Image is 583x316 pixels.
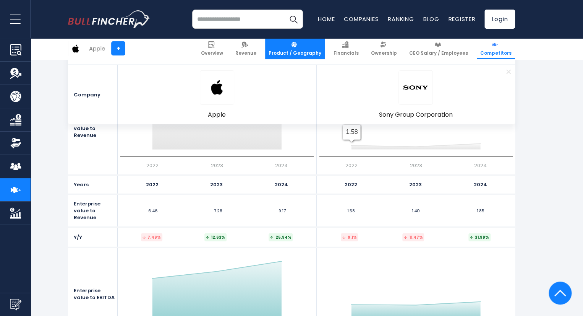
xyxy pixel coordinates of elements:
a: Remove [502,65,515,78]
text: 2022 [345,162,357,169]
li: 2022 [342,182,360,187]
a: Go to homepage [68,10,150,28]
div: Enterprise value to Revenue [68,195,118,227]
span: Product / Geography [269,50,321,56]
text: 2023 [410,162,422,169]
a: Overview [198,38,227,59]
a: Revenue [232,38,260,59]
div: Years [68,176,118,194]
li: 7.28 [212,208,224,213]
a: CEO Salary / Employees [406,38,471,59]
img: SONY logo [403,75,429,101]
button: Search [284,10,303,29]
div: 31.99% [468,233,491,241]
a: + [111,42,125,56]
span: Apple [208,111,226,119]
text: 2024 [474,162,487,169]
li: 2024 [272,182,290,187]
li: 2024 [471,182,489,187]
li: 9.17 [277,208,288,213]
div: 9.1% [341,233,358,241]
img: AAPL logo [204,75,230,101]
a: SONY logo Sony Group Corporation [379,70,453,119]
div: 25.94% [269,233,293,241]
span: Sony Group Corporation [379,111,453,119]
span: Competitors [480,50,512,56]
li: 1.85 [475,208,486,213]
a: Product / Geography [265,38,325,59]
div: 12.63% [204,233,227,241]
span: Financials [334,50,359,56]
div: Enterprise value to Revenue [68,83,118,174]
span: Revenue [235,50,256,56]
a: Competitors [477,38,515,59]
li: 6.46 [146,208,160,213]
a: Ownership [368,38,400,59]
li: 1.58 [345,208,357,213]
div: Apple [89,44,105,53]
text: 2023 [211,162,223,169]
div: 11.47% [402,233,424,241]
div: Company [68,65,118,124]
div: 7.49% [141,233,162,241]
a: Register [448,15,475,23]
a: AAPL logo Apple [200,70,234,119]
img: AAPL logo [68,41,83,56]
li: 1.40 [410,208,422,213]
img: Ownership [10,137,21,149]
li: 2023 [407,182,424,187]
span: Overview [201,50,223,56]
a: Home [318,15,335,23]
span: Ownership [371,50,397,56]
li: 2023 [208,182,225,187]
a: Ranking [388,15,414,23]
span: CEO Salary / Employees [409,50,468,56]
a: Financials [330,38,362,59]
a: Companies [344,15,379,23]
text: 2024 [275,162,288,169]
img: bullfincher logo [68,10,150,28]
text: 2022 [146,162,159,169]
a: Blog [423,15,439,23]
div: Y/Y [68,228,118,247]
a: Login [484,10,515,29]
li: 2022 [144,182,161,187]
